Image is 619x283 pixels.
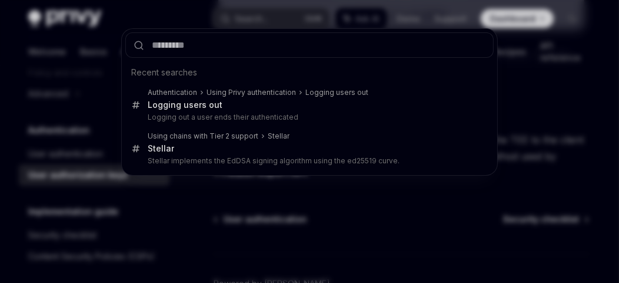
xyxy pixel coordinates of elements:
div: Using chains with Tier 2 support [148,131,258,141]
div: Using Privy authentication [207,88,296,97]
div: Authentication [148,88,197,97]
div: g users out [148,100,222,110]
span: Recent searches [131,67,197,78]
div: Logging users out [305,88,368,97]
b: Stellar [268,131,289,140]
p: Stellar implements the EdDSA signing algorithm using the ed25519 curve. [148,156,469,166]
b: Stellar [148,143,174,153]
p: Logging out a user ends their authenticated [148,113,469,122]
b: Loggin [148,100,176,110]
